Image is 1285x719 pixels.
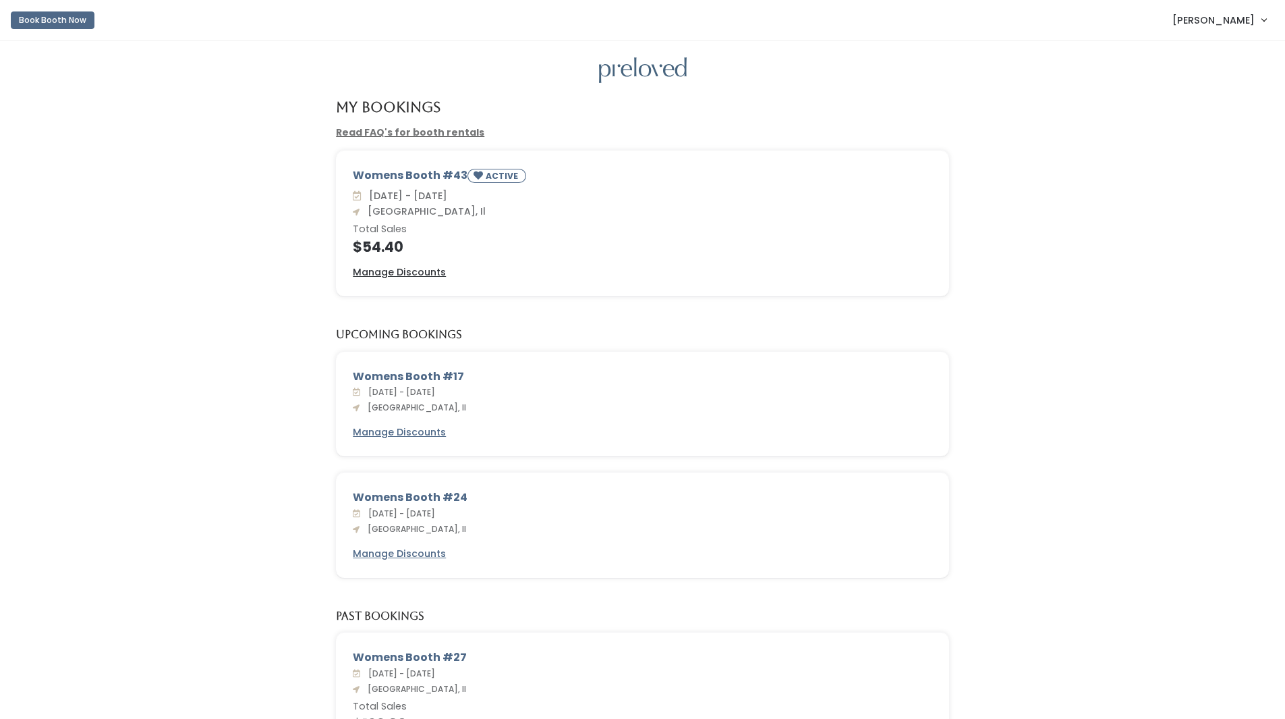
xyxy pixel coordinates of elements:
[1172,13,1255,28] span: [PERSON_NAME]
[353,649,932,666] div: Womens Booth #27
[363,508,435,519] span: [DATE] - [DATE]
[336,99,440,115] h4: My Bookings
[353,239,932,255] h4: $54.40
[353,369,932,385] div: Womens Booth #17
[336,610,424,622] h5: Past Bookings
[353,547,446,560] u: Manage Discounts
[353,167,932,188] div: Womens Booth #43
[353,224,932,235] h6: Total Sales
[362,205,486,218] span: [GEOGRAPHIC_DATA], Il
[364,189,447,203] span: [DATE] - [DATE]
[11,5,94,35] a: Book Booth Now
[362,402,466,413] span: [GEOGRAPHIC_DATA], Il
[486,170,521,182] small: ACTIVE
[363,386,435,398] span: [DATE] - [DATE]
[336,126,484,139] a: Read FAQ's for booth rentals
[362,523,466,535] span: [GEOGRAPHIC_DATA], Il
[353,425,446,440] a: Manage Discounts
[353,701,932,712] h6: Total Sales
[11,11,94,29] button: Book Booth Now
[599,57,687,84] img: preloved logo
[362,683,466,695] span: [GEOGRAPHIC_DATA], Il
[336,329,462,341] h5: Upcoming Bookings
[363,668,435,679] span: [DATE] - [DATE]
[353,265,446,279] a: Manage Discounts
[353,547,446,561] a: Manage Discounts
[353,489,932,506] div: Womens Booth #24
[1159,5,1280,34] a: [PERSON_NAME]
